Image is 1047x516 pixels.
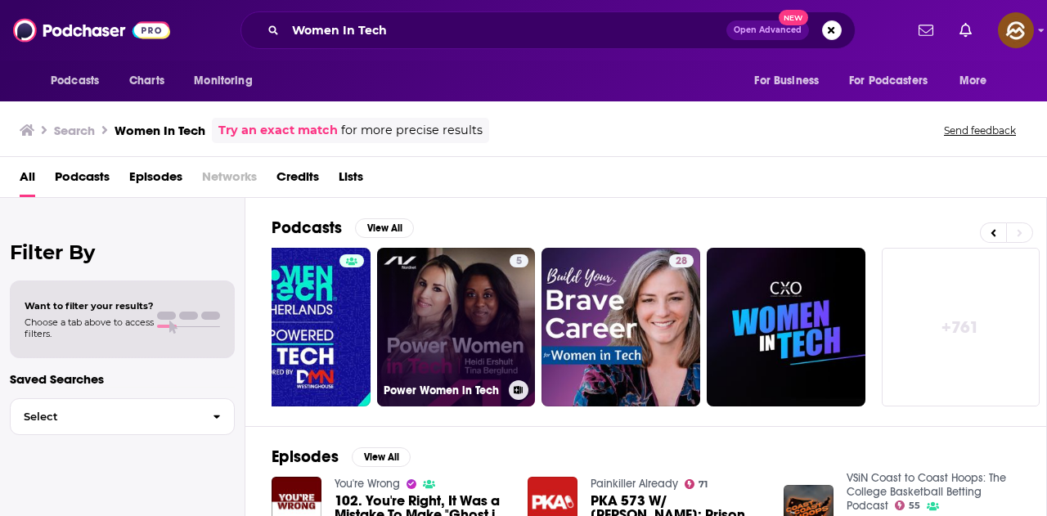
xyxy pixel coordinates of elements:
[25,316,154,339] span: Choose a tab above to access filters.
[516,254,522,270] span: 5
[352,447,411,467] button: View All
[754,70,819,92] span: For Business
[115,123,205,138] h3: Women In Tech
[591,477,678,491] a: Painkiller Already
[912,16,940,44] a: Show notifications dropdown
[51,70,99,92] span: Podcasts
[240,11,856,49] div: Search podcasts, credits, & more...
[285,17,726,43] input: Search podcasts, credits, & more...
[726,20,809,40] button: Open AdvancedNew
[25,300,154,312] span: Want to filter your results?
[939,123,1021,137] button: Send feedback
[55,164,110,197] a: Podcasts
[272,218,414,238] a: PodcastsView All
[699,481,708,488] span: 71
[849,70,928,92] span: For Podcasters
[377,248,536,406] a: 5Power Women in Tech
[202,164,257,197] span: Networks
[959,70,987,92] span: More
[895,500,921,510] a: 55
[541,248,700,406] a: 28
[10,398,235,435] button: Select
[341,121,483,140] span: for more precise results
[182,65,273,96] button: open menu
[39,65,120,96] button: open menu
[272,446,339,467] h2: Episodes
[272,218,342,238] h2: Podcasts
[838,65,951,96] button: open menu
[129,164,182,197] a: Episodes
[10,240,235,264] h2: Filter By
[998,12,1034,48] img: User Profile
[510,254,528,267] a: 5
[335,477,400,491] a: You're Wrong
[20,164,35,197] a: All
[13,15,170,46] img: Podchaser - Follow, Share and Rate Podcasts
[948,65,1008,96] button: open menu
[882,248,1040,406] a: +761
[276,164,319,197] a: Credits
[998,12,1034,48] span: Logged in as hey85204
[743,65,839,96] button: open menu
[685,479,708,489] a: 71
[119,65,174,96] a: Charts
[355,218,414,238] button: View All
[129,70,164,92] span: Charts
[847,471,1006,513] a: VSiN Coast to Coast Hoops: The College Basketball Betting Podcast
[194,70,252,92] span: Monitoring
[953,16,978,44] a: Show notifications dropdown
[998,12,1034,48] button: Show profile menu
[10,371,235,387] p: Saved Searches
[734,26,802,34] span: Open Advanced
[339,164,363,197] a: Lists
[779,10,808,25] span: New
[669,254,694,267] a: 28
[676,254,687,270] span: 28
[218,121,338,140] a: Try an exact match
[384,384,502,397] h3: Power Women in Tech
[909,502,920,509] span: 55
[11,411,200,422] span: Select
[54,123,95,138] h3: Search
[272,446,411,467] a: EpisodesView All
